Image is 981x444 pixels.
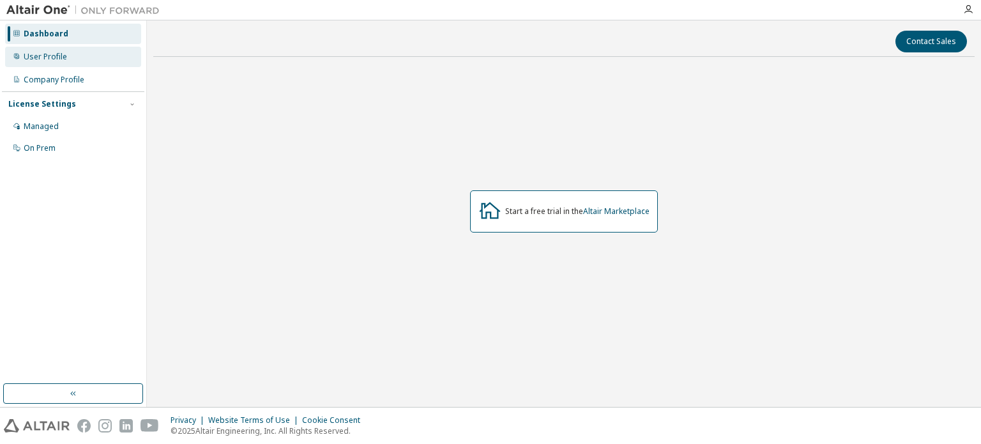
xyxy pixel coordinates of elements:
div: On Prem [24,143,56,153]
div: Privacy [171,415,208,425]
div: Company Profile [24,75,84,85]
img: Altair One [6,4,166,17]
div: License Settings [8,99,76,109]
img: youtube.svg [141,419,159,433]
div: Managed [24,121,59,132]
img: instagram.svg [98,419,112,433]
img: linkedin.svg [119,419,133,433]
div: Website Terms of Use [208,415,302,425]
img: facebook.svg [77,419,91,433]
div: Start a free trial in the [505,206,650,217]
p: © 2025 Altair Engineering, Inc. All Rights Reserved. [171,425,368,436]
div: User Profile [24,52,67,62]
a: Altair Marketplace [583,206,650,217]
button: Contact Sales [895,31,967,52]
div: Cookie Consent [302,415,368,425]
img: altair_logo.svg [4,419,70,433]
div: Dashboard [24,29,68,39]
